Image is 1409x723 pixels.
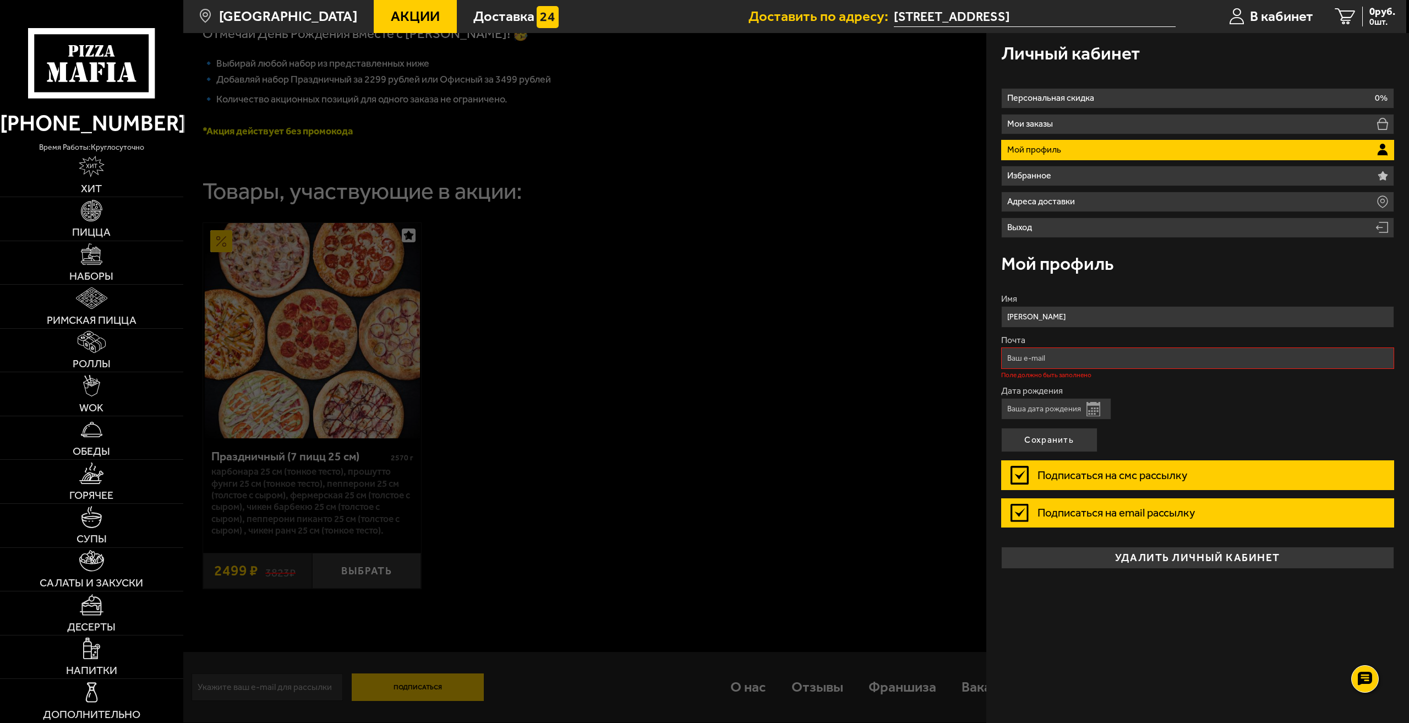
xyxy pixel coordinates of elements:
[66,665,117,676] span: Напитки
[1007,119,1057,128] p: Мои заказы
[1001,306,1395,328] input: Ваше имя
[749,9,894,24] span: Доставить по адресу:
[1001,387,1395,395] label: Дата рождения
[391,9,440,24] span: Акции
[1369,7,1395,17] span: 0 руб.
[1001,336,1395,345] label: Почта
[1007,197,1079,206] p: Адреса доставки
[1007,94,1098,102] p: Персональная скидка
[81,183,102,194] span: Хит
[73,358,111,369] span: Роллы
[1007,171,1055,180] p: Избранное
[69,490,113,501] span: Горячее
[1001,428,1097,452] button: Сохранить
[47,315,136,326] span: Римская пицца
[1007,145,1065,154] p: Мой профиль
[894,7,1176,27] span: Санкт-Петербург, улица Савушкина, 126Б
[69,271,113,282] span: Наборы
[1001,398,1111,420] input: Ваша дата рождения
[1375,94,1388,102] p: 0%
[1001,547,1395,569] button: удалить личный кабинет
[1369,18,1395,26] span: 0 шт.
[1001,347,1395,369] input: Ваш e-mail
[473,9,534,24] span: Доставка
[1001,295,1395,303] label: Имя
[1086,402,1100,416] button: Открыть календарь
[894,7,1176,27] input: Ваш адрес доставки
[79,403,103,414] span: WOK
[72,227,111,238] span: Пицца
[1001,460,1395,490] label: Подписаться на смс рассылку
[1007,223,1036,232] p: Выход
[1001,254,1113,273] h3: Мой профиль
[219,9,357,24] span: [GEOGRAPHIC_DATA]
[40,578,143,589] span: Салаты и закуски
[1001,498,1395,528] label: Подписаться на email рассылку
[1001,44,1140,62] h3: Личный кабинет
[1001,372,1395,378] p: Поле должно быть заполнено
[73,446,110,457] span: Обеды
[537,6,559,28] img: 15daf4d41897b9f0e9f617042186c801.svg
[43,709,140,720] span: Дополнительно
[67,622,116,633] span: Десерты
[77,534,107,545] span: Супы
[1250,9,1313,24] span: В кабинет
